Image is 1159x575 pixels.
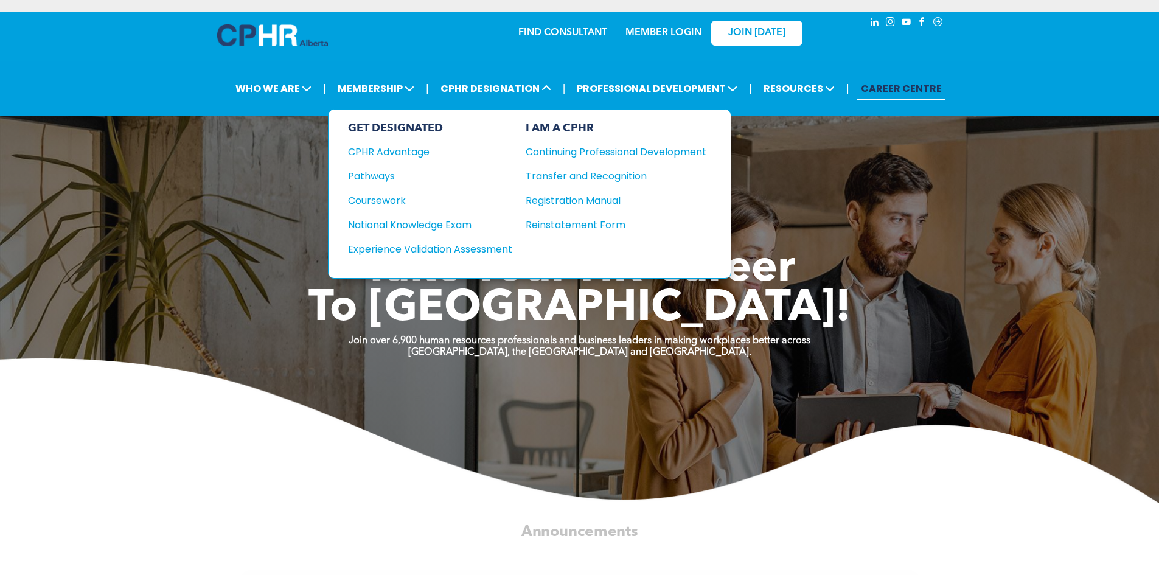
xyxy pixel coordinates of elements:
[884,15,897,32] a: instagram
[348,144,512,159] a: CPHR Advantage
[868,15,882,32] a: linkedin
[521,524,638,539] span: Announcements
[348,193,496,208] div: Coursework
[749,76,752,101] li: |
[526,144,688,159] div: Continuing Professional Development
[526,193,706,208] a: Registration Manual
[563,76,566,101] li: |
[217,24,328,46] img: A blue and white logo for cp alberta
[931,15,945,32] a: Social network
[348,193,512,208] a: Coursework
[760,77,838,100] span: RESOURCES
[526,217,688,232] div: Reinstatement Form
[916,15,929,32] a: facebook
[426,76,429,101] li: |
[334,77,418,100] span: MEMBERSHIP
[526,169,706,184] a: Transfer and Recognition
[348,217,496,232] div: National Knowledge Exam
[348,242,496,257] div: Experience Validation Assessment
[348,122,512,135] div: GET DESIGNATED
[526,193,688,208] div: Registration Manual
[526,169,688,184] div: Transfer and Recognition
[526,122,706,135] div: I AM A CPHR
[518,28,607,38] a: FIND CONSULTANT
[308,287,851,331] span: To [GEOGRAPHIC_DATA]!
[323,76,326,101] li: |
[437,77,555,100] span: CPHR DESIGNATION
[728,27,785,39] span: JOIN [DATE]
[711,21,802,46] a: JOIN [DATE]
[348,217,512,232] a: National Knowledge Exam
[625,28,701,38] a: MEMBER LOGIN
[900,15,913,32] a: youtube
[846,76,849,101] li: |
[857,77,945,100] a: CAREER CENTRE
[526,144,706,159] a: Continuing Professional Development
[526,217,706,232] a: Reinstatement Form
[348,242,512,257] a: Experience Validation Assessment
[349,336,810,346] strong: Join over 6,900 human resources professionals and business leaders in making workplaces better ac...
[348,169,496,184] div: Pathways
[348,144,496,159] div: CPHR Advantage
[232,77,315,100] span: WHO WE ARE
[348,169,512,184] a: Pathways
[573,77,741,100] span: PROFESSIONAL DEVELOPMENT
[408,347,751,357] strong: [GEOGRAPHIC_DATA], the [GEOGRAPHIC_DATA] and [GEOGRAPHIC_DATA].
